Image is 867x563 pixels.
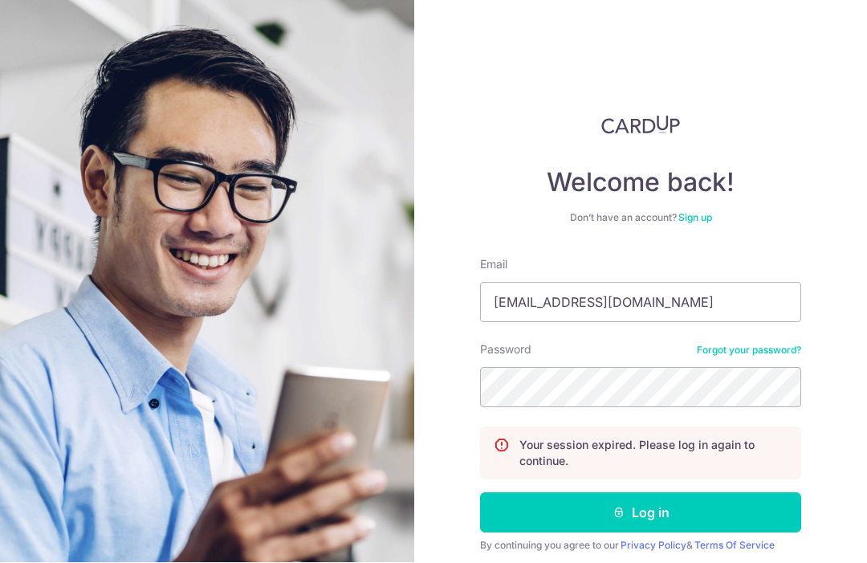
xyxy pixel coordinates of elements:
div: Don’t have an account? [480,212,801,225]
input: Enter your Email [480,283,801,323]
button: Log in [480,493,801,533]
p: Your session expired. Please log in again to continue. [519,438,788,470]
a: Sign up [678,212,712,224]
img: CardUp Logo [601,116,680,135]
a: Terms Of Service [694,540,775,552]
a: Forgot your password? [697,345,801,357]
label: Password [480,342,531,358]
a: Privacy Policy [621,540,686,552]
div: By continuing you agree to our & [480,540,801,553]
label: Email [480,257,507,273]
h4: Welcome back! [480,167,801,199]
